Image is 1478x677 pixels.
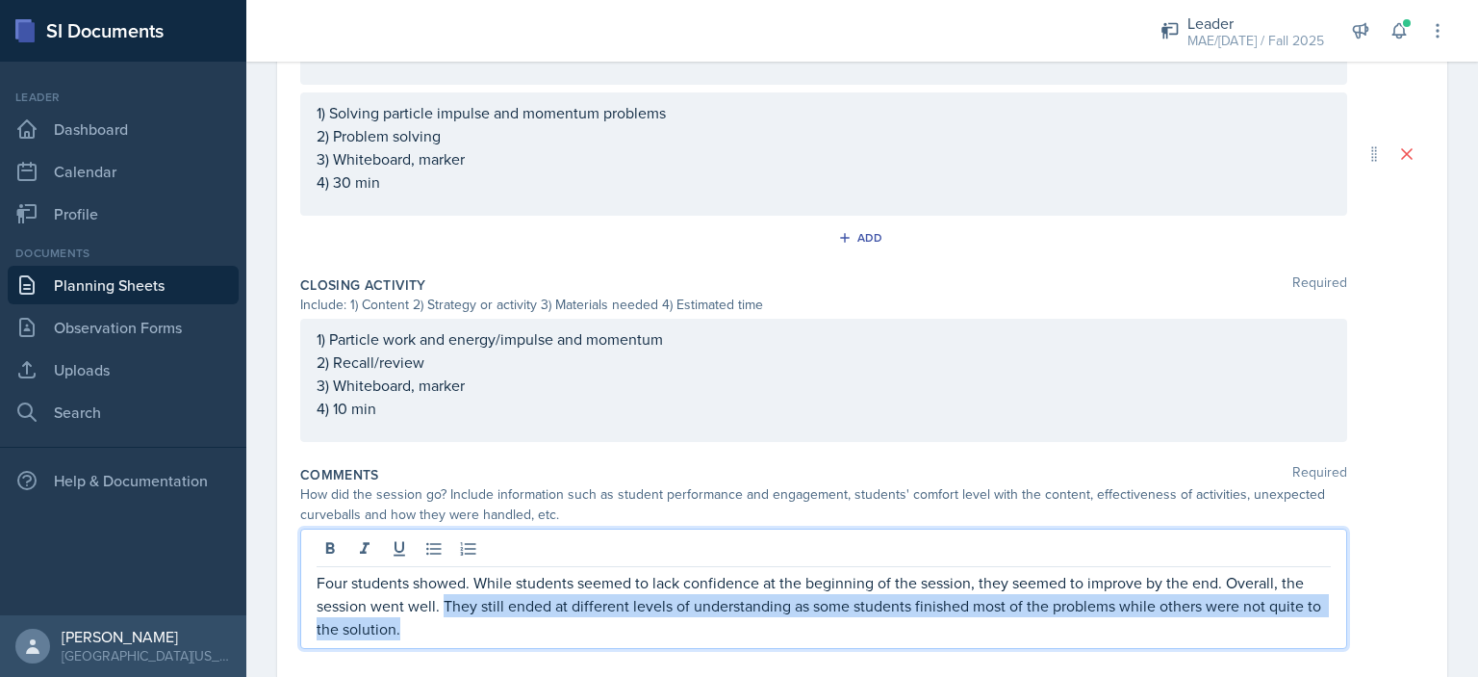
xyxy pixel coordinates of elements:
[317,571,1331,640] p: Four students showed. While students seemed to lack confidence at the beginning of the session, t...
[8,152,239,191] a: Calendar
[317,351,1331,374] p: 2) Recall/review
[62,646,231,665] div: [GEOGRAPHIC_DATA][US_STATE] in [GEOGRAPHIC_DATA]
[8,195,239,233] a: Profile
[1292,465,1347,484] span: Required
[317,147,1331,170] p: 3) Whiteboard, marker
[317,170,1331,194] p: 4) 30 min
[317,101,1331,124] p: 1) Solving particle impulse and momentum problems
[1292,275,1347,295] span: Required
[300,484,1347,525] div: How did the session go? Include information such as student performance and engagement, students'...
[317,397,1331,420] p: 4) 10 min
[300,465,379,484] label: Comments
[62,627,231,646] div: [PERSON_NAME]
[1187,12,1324,35] div: Leader
[8,89,239,106] div: Leader
[8,461,239,500] div: Help & Documentation
[300,275,426,295] label: Closing Activity
[317,374,1331,397] p: 3) Whiteboard, marker
[8,351,239,389] a: Uploads
[300,295,1347,315] div: Include: 1) Content 2) Strategy or activity 3) Materials needed 4) Estimated time
[842,230,883,246] div: Add
[8,393,239,431] a: Search
[8,266,239,304] a: Planning Sheets
[8,308,239,347] a: Observation Forms
[1187,31,1324,51] div: MAE/[DATE] / Fall 2025
[317,124,1331,147] p: 2) Problem solving
[8,110,239,148] a: Dashboard
[8,245,239,262] div: Documents
[831,223,894,252] button: Add
[317,327,1331,351] p: 1) Particle work and energy/impulse and momentum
